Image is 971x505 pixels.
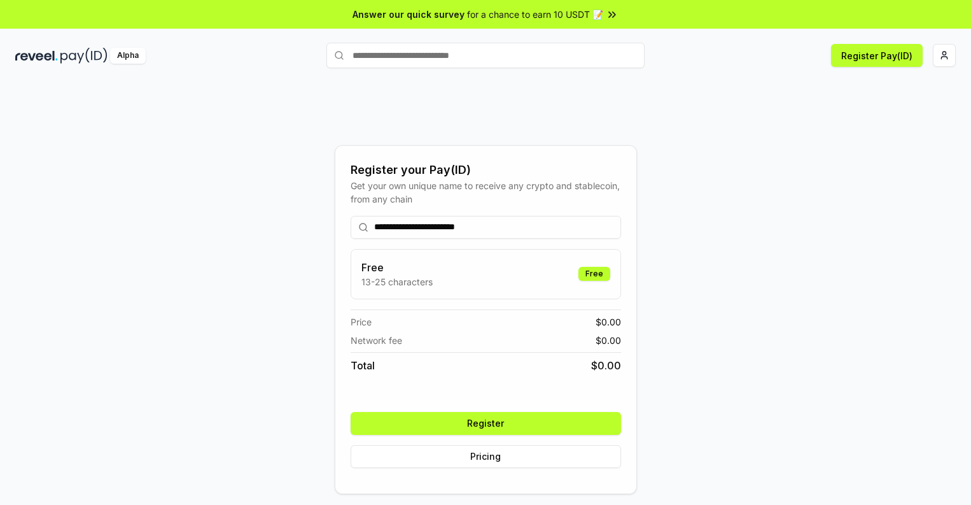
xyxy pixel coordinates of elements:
[351,179,621,206] div: Get your own unique name to receive any crypto and stablecoin, from any chain
[351,315,372,329] span: Price
[596,334,621,347] span: $ 0.00
[361,275,433,288] p: 13-25 characters
[831,44,923,67] button: Register Pay(ID)
[353,8,465,21] span: Answer our quick survey
[15,48,58,64] img: reveel_dark
[60,48,108,64] img: pay_id
[361,260,433,275] h3: Free
[351,412,621,435] button: Register
[351,334,402,347] span: Network fee
[591,358,621,373] span: $ 0.00
[351,161,621,179] div: Register your Pay(ID)
[351,358,375,373] span: Total
[351,445,621,468] button: Pricing
[467,8,603,21] span: for a chance to earn 10 USDT 📝
[110,48,146,64] div: Alpha
[596,315,621,329] span: $ 0.00
[578,267,610,281] div: Free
